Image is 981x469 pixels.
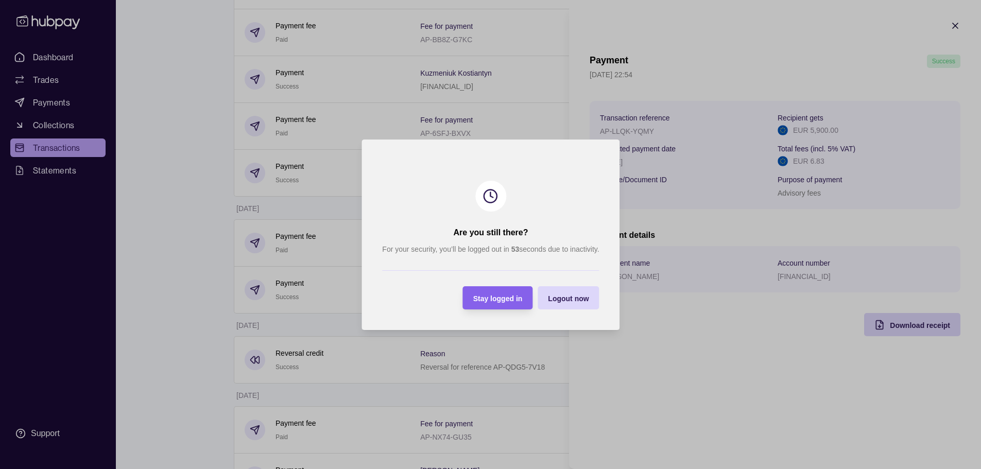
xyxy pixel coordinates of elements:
span: Stay logged in [473,294,522,302]
h2: Are you still there? [453,227,528,238]
strong: 53 [511,245,519,253]
p: For your security, you’ll be logged out in seconds due to inactivity. [382,244,599,255]
button: Logout now [538,286,599,309]
span: Logout now [548,294,589,302]
button: Stay logged in [462,286,532,309]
